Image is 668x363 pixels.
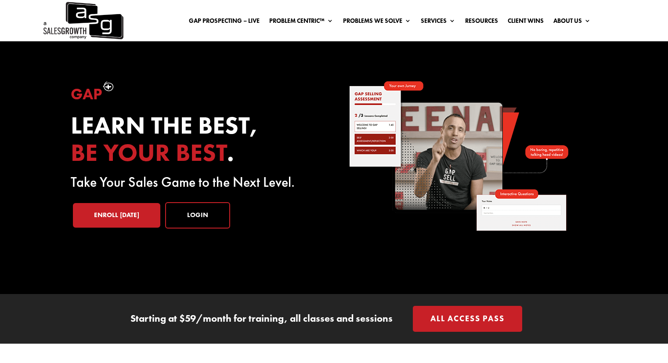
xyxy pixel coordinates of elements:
[71,112,320,171] h2: Learn the best, .
[73,203,160,228] a: Enroll [DATE]
[189,18,260,27] a: Gap Prospecting – LIVE
[421,18,455,27] a: Services
[413,306,522,332] a: All Access Pass
[71,137,227,168] span: be your best
[103,81,114,91] img: plus-symbol-white
[269,18,333,27] a: Problem Centric™
[553,18,591,27] a: About Us
[343,18,411,27] a: Problems We Solve
[165,202,230,229] a: Login
[465,18,498,27] a: Resources
[349,81,568,231] img: self-paced-sales-course-online
[71,177,320,188] p: Take Your Sales Game to the Next Level.
[71,84,102,104] span: Gap
[508,18,544,27] a: Client Wins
